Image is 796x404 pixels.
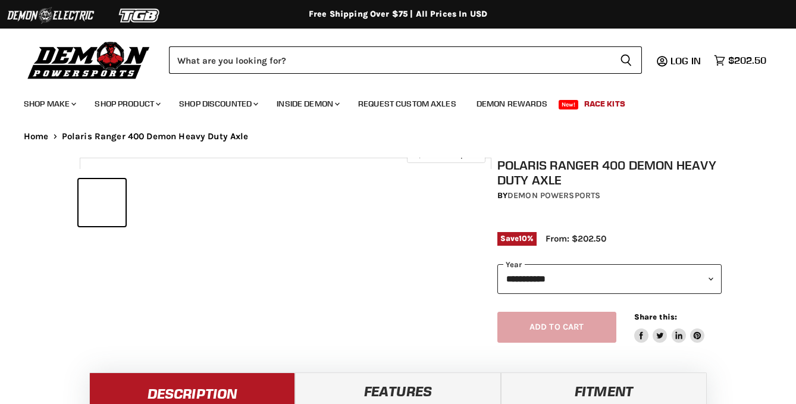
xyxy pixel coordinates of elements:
h1: Polaris Ranger 400 Demon Heavy Duty Axle [497,158,722,187]
button: Search [610,46,642,74]
img: Demon Powersports [24,39,154,81]
span: 10 [519,234,527,243]
span: Share this: [634,312,677,321]
a: Shop Make [15,92,83,116]
img: TGB Logo 2 [95,4,184,27]
a: Shop Discounted [170,92,265,116]
a: Race Kits [575,92,634,116]
a: Inside Demon [268,92,347,116]
a: Log in [665,55,708,66]
a: Home [24,131,49,142]
ul: Main menu [15,87,763,116]
button: IMAGE thumbnail [79,179,126,226]
a: Demon Powersports [507,190,600,201]
span: Save % [497,232,537,245]
a: Request Custom Axles [349,92,465,116]
a: $202.50 [708,52,772,69]
input: Search [169,46,610,74]
form: Product [169,46,642,74]
span: Log in [670,55,701,67]
select: year [497,264,722,293]
aside: Share this: [634,312,705,343]
span: Polaris Ranger 400 Demon Heavy Duty Axle [62,131,249,142]
a: Shop Product [86,92,168,116]
img: Demon Electric Logo 2 [6,4,95,27]
div: by [497,189,722,202]
a: Demon Rewards [468,92,556,116]
span: From: $202.50 [546,233,606,244]
span: $202.50 [728,55,766,66]
span: New! [559,100,579,109]
span: Click to expand [413,150,479,159]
